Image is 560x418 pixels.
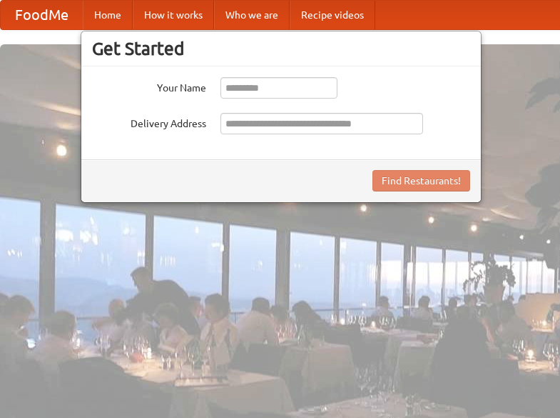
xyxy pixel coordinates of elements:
[290,1,375,29] a: Recipe videos
[214,1,290,29] a: Who we are
[92,113,206,131] label: Delivery Address
[1,1,83,29] a: FoodMe
[133,1,214,29] a: How it works
[372,170,470,191] button: Find Restaurants!
[92,77,206,95] label: Your Name
[83,1,133,29] a: Home
[92,38,470,59] h3: Get Started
